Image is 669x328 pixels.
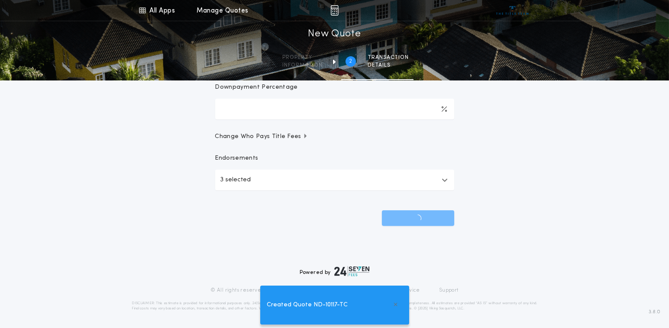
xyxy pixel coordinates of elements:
h2: 2 [349,58,352,65]
button: 3 selected [215,170,454,190]
img: img [330,5,339,16]
p: Downpayment Percentage [215,83,298,92]
img: vs-icon [496,6,529,15]
h1: New Quote [308,27,361,41]
span: information [283,62,323,69]
span: Change Who Pays Title Fees [215,132,308,141]
span: Transaction [368,54,409,61]
p: Endorsements [215,154,454,163]
span: details [368,62,409,69]
span: Property [283,54,323,61]
span: Created Quote ND-10117-TC [267,300,348,310]
div: Powered by [300,266,370,277]
img: logo [334,266,370,277]
input: Downpayment Percentage [215,99,454,119]
button: Change Who Pays Title Fees [215,132,454,141]
p: 3 selected [220,175,251,185]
